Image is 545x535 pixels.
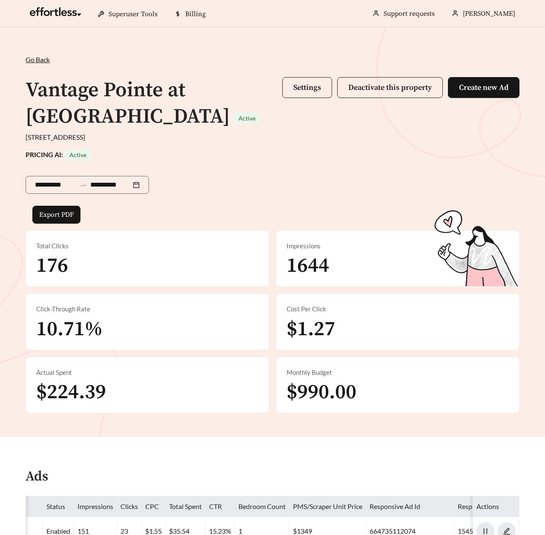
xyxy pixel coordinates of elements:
div: Total Clicks [36,241,258,251]
span: CTR [209,502,222,510]
th: Clicks [117,496,142,517]
th: Responsive Ad Id [366,496,454,517]
th: Status [43,496,74,517]
span: Billing [185,10,206,18]
div: Monthly Budget [287,368,509,377]
span: 10.71% [36,316,103,342]
div: Click-Through Rate [36,304,258,314]
div: Actual Spent [36,368,258,377]
span: Go Back [26,55,50,63]
span: [PERSON_NAME] [463,9,515,18]
span: Active [238,115,255,122]
a: Support requests [384,9,435,18]
span: pause [477,527,494,535]
strong: PRICING AI: [26,150,92,158]
span: Superuser Tools [109,10,158,18]
span: edit [498,527,515,535]
span: to [79,181,87,189]
div: Cost Per Click [287,304,509,314]
th: Actions [473,496,519,517]
th: Total Spent [166,496,206,517]
span: 1644 [287,253,329,279]
span: 176 [36,253,68,279]
a: edit [498,527,516,535]
span: $1.27 [287,316,335,342]
button: Deactivate this property [337,77,443,98]
span: swap-right [79,181,87,189]
th: Bedroom Count [235,496,290,517]
th: Responsive Ad Group Id [454,496,533,517]
button: Export PDF [32,206,80,224]
span: Deactivate this property [348,83,432,92]
th: PMS/Scraper Unit Price [290,496,366,517]
div: Impressions [287,241,509,251]
span: Settings [293,83,321,92]
button: Create new Ad [448,77,519,98]
span: enabled [46,527,70,535]
span: CPC [145,502,159,510]
span: Export PDF [39,210,74,220]
div: [STREET_ADDRESS] [26,132,519,142]
span: $990.00 [287,380,356,405]
span: Active [69,151,86,158]
h4: Ads [26,469,48,484]
h1: Vantage Pointe at [GEOGRAPHIC_DATA] [26,78,230,129]
span: Create new Ad [459,83,508,92]
button: Settings [282,77,332,98]
th: Impressions [74,496,117,517]
span: $224.39 [36,380,106,405]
